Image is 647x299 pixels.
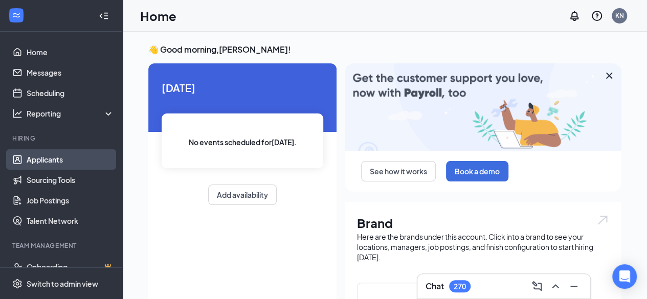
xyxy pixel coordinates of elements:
[357,214,609,232] h1: Brand
[162,80,323,96] span: [DATE]
[99,11,109,21] svg: Collapse
[148,44,621,55] h3: 👋 Good morning, [PERSON_NAME] !
[27,279,98,289] div: Switch to admin view
[612,264,637,289] div: Open Intercom Messenger
[27,170,114,190] a: Sourcing Tools
[27,257,114,277] a: OnboardingCrown
[12,134,112,143] div: Hiring
[596,214,609,226] img: open.6027fd2a22e1237b5b06.svg
[591,10,603,22] svg: QuestionInfo
[27,42,114,62] a: Home
[446,161,508,181] button: Book a demo
[529,278,545,294] button: ComposeMessage
[27,83,114,103] a: Scheduling
[12,241,112,250] div: Team Management
[361,161,436,181] button: See how it works
[549,280,562,292] svg: ChevronUp
[27,211,114,231] a: Talent Network
[615,11,624,20] div: KN
[27,108,115,119] div: Reporting
[27,62,114,83] a: Messages
[357,232,609,262] div: Here are the brands under this account. Click into a brand to see your locations, managers, job p...
[12,279,23,289] svg: Settings
[454,282,466,291] div: 270
[11,10,21,20] svg: WorkstreamLogo
[568,10,581,22] svg: Notifications
[603,70,615,82] svg: Cross
[140,7,176,25] h1: Home
[568,280,580,292] svg: Minimize
[531,280,543,292] svg: ComposeMessage
[12,108,23,119] svg: Analysis
[27,149,114,170] a: Applicants
[208,185,277,205] button: Add availability
[27,190,114,211] a: Job Postings
[547,278,564,294] button: ChevronUp
[566,278,582,294] button: Minimize
[345,63,621,151] img: payroll-large.gif
[426,281,444,292] h3: Chat
[189,136,297,148] span: No events scheduled for [DATE] .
